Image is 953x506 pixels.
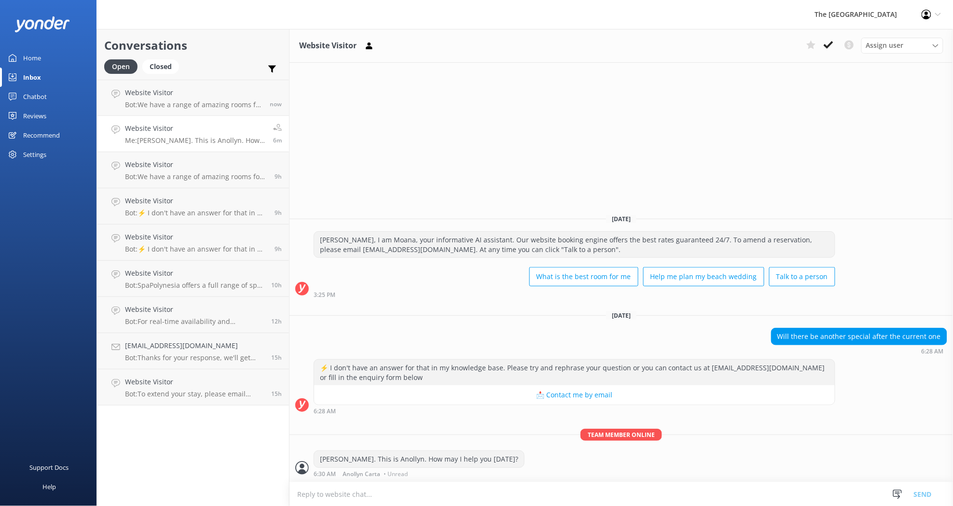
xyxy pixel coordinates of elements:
p: Bot: We have a range of amazing rooms for you to choose from. The best way to help you decide on ... [125,100,262,109]
div: Help [42,477,56,496]
button: Talk to a person [769,267,835,286]
h4: Website Visitor [125,232,267,242]
span: Oct 08 2025 11:32pm (UTC -10:00) Pacific/Honolulu [275,172,282,181]
span: Oct 09 2025 08:30am (UTC -10:00) Pacific/Honolulu [273,136,282,144]
span: Oct 08 2025 10:27pm (UTC -10:00) Pacific/Honolulu [271,281,282,289]
p: Bot: Thanks for your response, we'll get back to you as soon as we can during opening hours. [125,353,264,362]
div: Assign User [861,38,943,53]
img: yonder-white-logo.png [14,16,70,32]
p: Bot: SpaPolynesia offers a full range of spa treatments at The [GEOGRAPHIC_DATA]. The spa is open... [125,281,264,290]
button: Help me plan my beach wedding [643,267,764,286]
p: Bot: ⚡ I don't have an answer for that in my knowledge base. Please try and rephrase your questio... [125,209,267,217]
p: Bot: For real-time availability and accommodation bookings, please visit [URL][DOMAIN_NAME]. If y... [125,317,264,326]
span: Oct 08 2025 05:36pm (UTC -10:00) Pacific/Honolulu [271,390,282,398]
h4: [EMAIL_ADDRESS][DOMAIN_NAME] [125,340,264,351]
strong: 6:28 AM [314,408,336,414]
a: Website VisitorBot:We have a range of amazing rooms for you to choose from. The best way to help ... [97,80,289,116]
h3: Website Visitor [299,40,357,52]
span: Oct 08 2025 10:44pm (UTC -10:00) Pacific/Honolulu [275,209,282,217]
h4: Website Visitor [125,377,264,387]
span: Team member online [580,429,662,441]
h4: Website Visitor [125,159,267,170]
a: Website VisitorBot:SpaPolynesia offers a full range of spa treatments at The [GEOGRAPHIC_DATA]. T... [97,261,289,297]
p: Bot: We have a range of amazing rooms for you to choose from. The best way to help you decide on ... [125,172,267,181]
span: [DATE] [606,215,636,223]
p: Bot: To extend your stay, please email [EMAIL_ADDRESS][DOMAIN_NAME] for assistance. [125,390,264,398]
h4: Website Visitor [125,196,267,206]
strong: 6:30 AM [314,471,336,477]
a: Website VisitorBot:We have a range of amazing rooms for you to choose from. The best way to help ... [97,152,289,188]
span: Assign user [866,40,904,51]
div: [PERSON_NAME]. This is Anollyn. How may I help you [DATE]? [314,451,524,467]
div: Support Docs [30,458,69,477]
div: Chatbot [23,87,47,106]
a: Website VisitorMe:[PERSON_NAME]. This is Anollyn. How may I help you [DATE]?6m [97,116,289,152]
div: [PERSON_NAME], I am Moana, your informative AI assistant. Our website booking engine offers the b... [314,232,835,257]
div: Will there be another special after the current one [772,328,947,345]
div: Oct 09 2025 08:30am (UTC -10:00) Pacific/Honolulu [314,470,525,477]
a: Website VisitorBot:⚡ I don't have an answer for that in my knowledge base. Please try and rephras... [97,188,289,225]
p: Me: [PERSON_NAME]. This is Anollyn. How may I help you [DATE]? [125,136,266,145]
h4: Website Visitor [125,87,262,98]
strong: 6:28 AM [922,349,944,354]
span: Oct 09 2025 08:37am (UTC -10:00) Pacific/Honolulu [270,100,282,108]
div: Home [23,48,41,68]
div: Settings [23,145,46,164]
strong: 3:25 PM [314,292,335,298]
span: Anollyn Carta [343,471,380,477]
div: Reviews [23,106,46,126]
a: Website VisitorBot:To extend your stay, please email [EMAIL_ADDRESS][DOMAIN_NAME] for assistance.15h [97,369,289,406]
div: Oct 09 2025 08:28am (UTC -10:00) Pacific/Honolulu [314,408,835,414]
h2: Conversations [104,36,282,55]
a: Open [104,61,142,71]
h4: Website Visitor [125,123,266,134]
span: Oct 08 2025 10:39pm (UTC -10:00) Pacific/Honolulu [275,245,282,253]
div: Recommend [23,126,60,145]
button: What is the best room for me [529,267,638,286]
div: ⚡ I don't have an answer for that in my knowledge base. Please try and rephrase your question or ... [314,360,835,385]
a: Website VisitorBot:For real-time availability and accommodation bookings, please visit [URL][DOMA... [97,297,289,333]
span: [DATE] [606,311,636,320]
div: Inbox [23,68,41,87]
button: 📩 Contact me by email [314,385,835,405]
a: Website VisitorBot:⚡ I don't have an answer for that in my knowledge base. Please try and rephras... [97,225,289,261]
span: Oct 08 2025 05:36pm (UTC -10:00) Pacific/Honolulu [271,353,282,362]
div: Oct 09 2025 08:28am (UTC -10:00) Pacific/Honolulu [771,348,947,354]
h4: Website Visitor [125,268,264,279]
div: Oct 07 2025 05:25pm (UTC -10:00) Pacific/Honolulu [314,291,835,298]
a: Closed [142,61,184,71]
div: Open [104,59,138,74]
span: • Unread [384,471,408,477]
div: Closed [142,59,179,74]
h4: Website Visitor [125,304,264,315]
p: Bot: ⚡ I don't have an answer for that in my knowledge base. Please try and rephrase your questio... [125,245,267,253]
span: Oct 08 2025 08:02pm (UTC -10:00) Pacific/Honolulu [271,317,282,325]
a: [EMAIL_ADDRESS][DOMAIN_NAME]Bot:Thanks for your response, we'll get back to you as soon as we can... [97,333,289,369]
